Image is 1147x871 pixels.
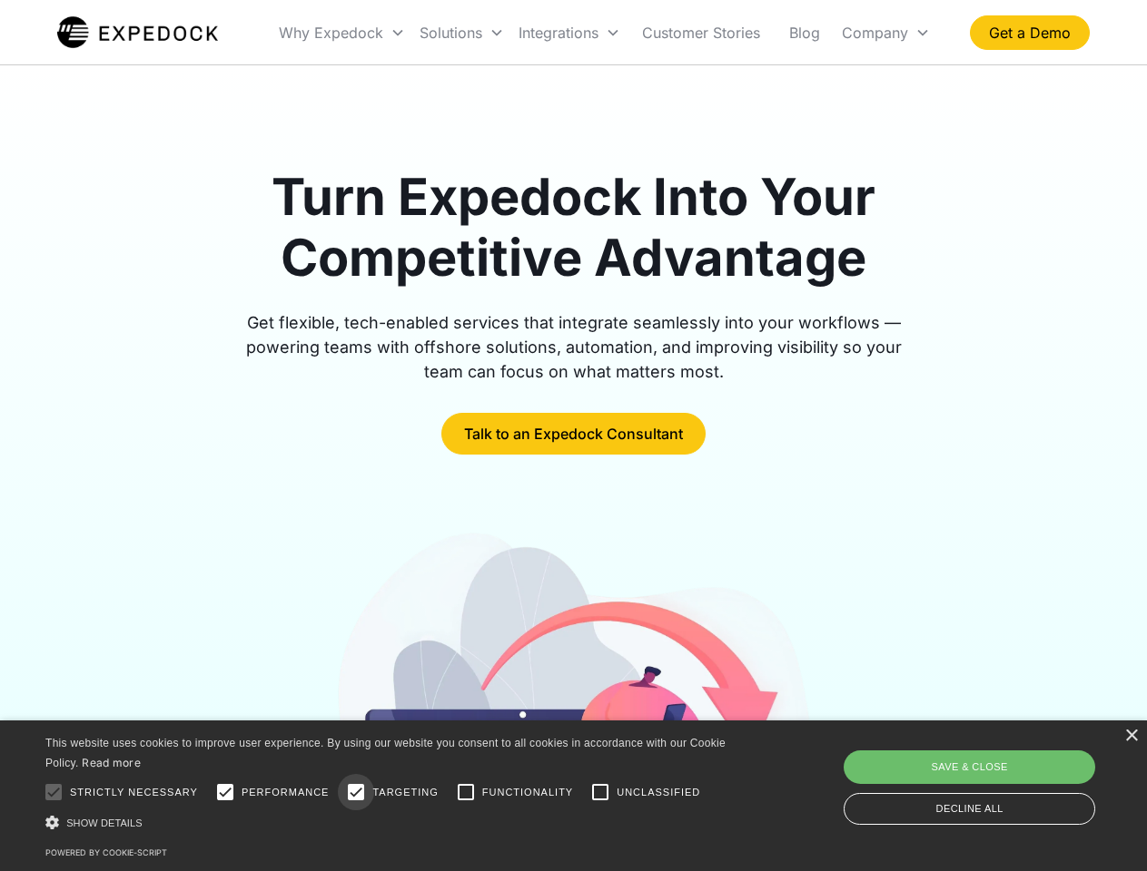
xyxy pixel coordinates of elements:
div: Integrations [519,24,598,42]
div: Solutions [412,2,511,64]
iframe: Chat Widget [845,675,1147,871]
div: Company [835,2,937,64]
a: Customer Stories [628,2,775,64]
span: Unclassified [617,785,700,800]
div: Integrations [511,2,628,64]
a: Powered by cookie-script [45,847,167,857]
span: Functionality [482,785,573,800]
a: Blog [775,2,835,64]
span: Performance [242,785,330,800]
span: Show details [66,817,143,828]
a: home [57,15,218,51]
h1: Turn Expedock Into Your Competitive Advantage [225,167,923,289]
div: Why Expedock [272,2,412,64]
a: Talk to an Expedock Consultant [441,413,706,455]
div: Company [842,24,908,42]
div: Why Expedock [279,24,383,42]
span: Targeting [372,785,438,800]
a: Read more [82,756,141,769]
span: Strictly necessary [70,785,198,800]
div: Get flexible, tech-enabled services that integrate seamlessly into your workflows — powering team... [225,310,923,384]
div: Solutions [420,24,482,42]
div: Show details [45,813,732,832]
a: Get a Demo [970,15,1090,50]
span: This website uses cookies to improve user experience. By using our website you consent to all coo... [45,737,726,770]
img: Expedock Logo [57,15,218,51]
